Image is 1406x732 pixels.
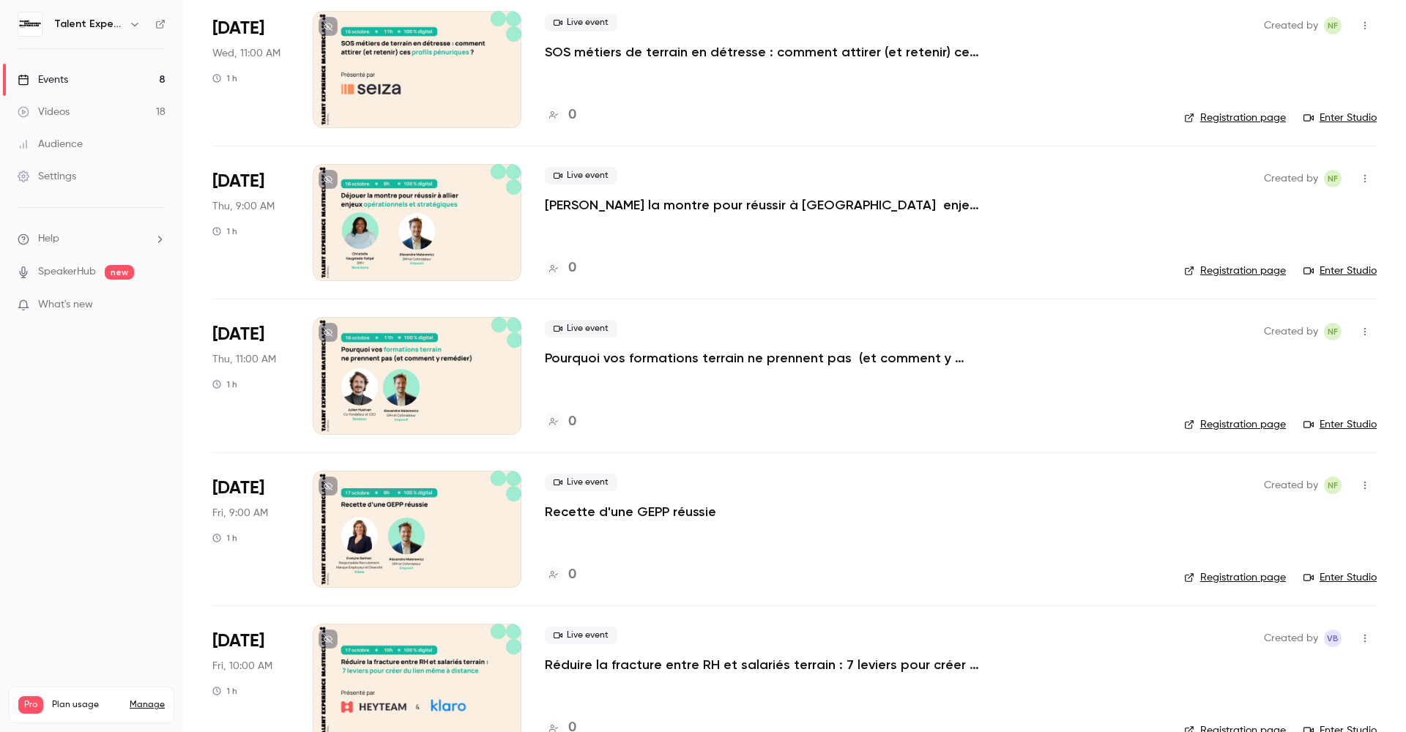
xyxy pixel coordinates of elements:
[1264,630,1318,647] span: Created by
[1184,264,1286,278] a: Registration page
[212,378,237,390] div: 1 h
[568,565,576,585] h4: 0
[1327,630,1339,647] span: VB
[1264,17,1318,34] span: Created by
[38,297,93,313] span: What's new
[148,299,165,312] iframe: Noticeable Trigger
[212,46,280,61] span: Wed, 11:00 AM
[212,17,264,40] span: [DATE]
[1184,417,1286,432] a: Registration page
[105,265,134,280] span: new
[18,169,76,184] div: Settings
[18,12,42,36] img: Talent Experience Masterclass
[1303,417,1377,432] a: Enter Studio
[212,317,289,434] div: Oct 16 Thu, 11:00 AM (Europe/Paris)
[212,323,264,346] span: [DATE]
[545,167,617,184] span: Live event
[18,72,68,87] div: Events
[1324,630,1342,647] span: Victoire Baba
[545,474,617,491] span: Live event
[1303,264,1377,278] a: Enter Studio
[212,471,289,588] div: Oct 17 Fri, 9:00 AM (Europe/Paris)
[1328,17,1338,34] span: NF
[1184,111,1286,125] a: Registration page
[1264,477,1318,494] span: Created by
[212,352,276,367] span: Thu, 11:00 AM
[212,72,237,84] div: 1 h
[212,477,264,500] span: [DATE]
[568,105,576,125] h4: 0
[1328,323,1338,340] span: NF
[545,320,617,337] span: Live event
[212,506,268,520] span: Fri, 9:00 AM
[545,349,984,367] a: Pourquoi vos formations terrain ne prennent pas (et comment y remédier)
[18,137,83,152] div: Audience
[212,11,289,128] div: Oct 15 Wed, 11:00 AM (Europe/Paris)
[18,231,165,247] li: help-dropdown-opener
[212,532,237,544] div: 1 h
[1324,323,1342,340] span: Noémie Forcella
[545,412,576,432] a: 0
[568,258,576,278] h4: 0
[212,170,264,193] span: [DATE]
[1328,170,1338,187] span: NF
[212,685,237,697] div: 1 h
[212,225,237,237] div: 1 h
[18,105,70,119] div: Videos
[545,14,617,31] span: Live event
[212,199,275,214] span: Thu, 9:00 AM
[52,699,121,711] span: Plan usage
[212,659,272,673] span: Fri, 10:00 AM
[38,264,96,280] a: SpeakerHub
[545,196,984,214] a: [PERSON_NAME] la montre pour réussir à [GEOGRAPHIC_DATA] enjeux opérationnels et stratégiques
[545,105,576,125] a: 0
[545,503,716,520] a: Recette d'une GEPP réussie
[54,17,123,31] h6: Talent Experience Masterclass
[1303,570,1377,585] a: Enter Studio
[130,699,165,711] a: Manage
[1328,477,1338,494] span: NF
[545,43,984,61] a: SOS métiers de terrain en détresse : comment attirer (et retenir) ces profils pénuriques ?
[1324,170,1342,187] span: Noémie Forcella
[1303,111,1377,125] a: Enter Studio
[1324,477,1342,494] span: Noémie Forcella
[545,627,617,644] span: Live event
[568,412,576,432] h4: 0
[1264,323,1318,340] span: Created by
[212,164,289,281] div: Oct 16 Thu, 9:00 AM (Europe/Paris)
[545,565,576,585] a: 0
[212,630,264,653] span: [DATE]
[1264,170,1318,187] span: Created by
[545,656,984,673] a: Réduire la fracture entre RH et salariés terrain : 7 leviers pour créer du lien même à distance
[545,258,576,278] a: 0
[18,696,43,714] span: Pro
[38,231,59,247] span: Help
[1184,570,1286,585] a: Registration page
[1324,17,1342,34] span: Noémie Forcella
